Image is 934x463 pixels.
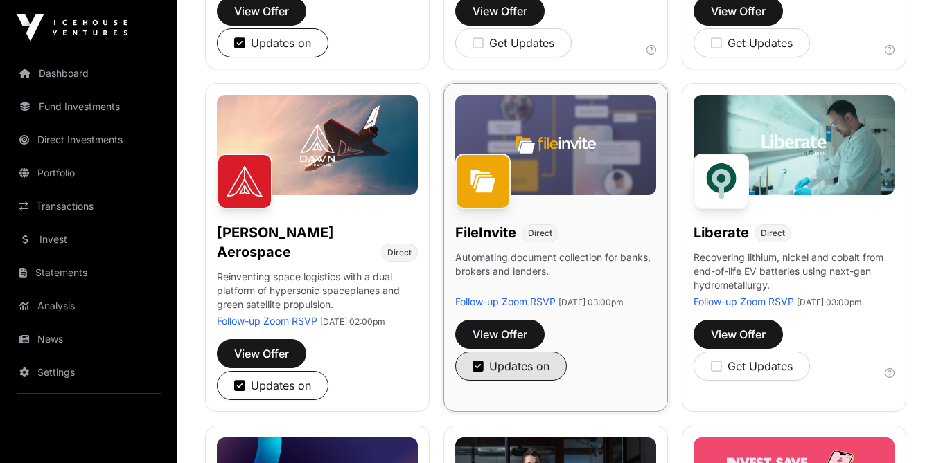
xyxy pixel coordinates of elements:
div: Updates on [473,358,549,374]
p: Recovering lithium, nickel and cobalt from end-of-life EV batteries using next-gen hydrometallurgy. [694,251,895,295]
h1: FileInvite [455,223,516,242]
a: Follow-up Zoom RSVP [694,296,794,307]
button: Get Updates [455,28,572,57]
a: Settings [11,357,166,388]
p: Reinventing space logistics with a dual platform of hypersonic spaceplanes and green satellite pr... [217,270,418,314]
span: View Offer [234,3,289,19]
span: View Offer [473,3,527,19]
a: Follow-up Zoom RSVP [455,296,556,307]
img: Icehouse Ventures Logo [17,14,127,42]
img: Liberate [694,154,749,209]
button: Get Updates [694,352,810,381]
button: Updates on [455,352,567,381]
button: Updates on [217,371,328,400]
img: FileInvite [455,154,511,209]
div: Get Updates [473,35,554,51]
a: Direct Investments [11,125,166,155]
p: Automating document collection for banks, brokers and lenders. [455,251,656,295]
a: Dashboard [11,58,166,89]
a: Fund Investments [11,91,166,122]
div: Get Updates [711,35,793,51]
button: View Offer [217,339,306,368]
a: Statements [11,257,166,288]
a: News [11,324,166,354]
h1: Liberate [694,223,749,242]
img: Dawn-Banner.jpg [217,95,418,195]
a: Invest [11,224,166,255]
div: Updates on [234,377,311,394]
a: Follow-up Zoom RSVP [217,315,317,327]
span: View Offer [234,345,289,362]
span: Direct [761,228,785,239]
button: View Offer [694,320,783,349]
span: Direct [387,247,412,258]
img: Liberate-Banner.jpg [694,95,895,195]
span: View Offer [711,3,766,19]
button: Get Updates [694,28,810,57]
iframe: Chat Widget [865,397,934,463]
a: Transactions [11,191,166,221]
span: [DATE] 02:00pm [320,316,385,327]
a: Analysis [11,291,166,321]
span: View Offer [473,326,527,343]
img: Dawn Aerospace [217,154,272,209]
a: Portfolio [11,158,166,188]
button: View Offer [455,320,545,349]
span: [DATE] 03:00pm [797,297,862,307]
div: Get Updates [711,358,793,374]
span: [DATE] 03:00pm [558,297,624,307]
span: View Offer [711,326,766,343]
div: Updates on [234,35,311,51]
h1: [PERSON_NAME] Aerospace [217,223,376,262]
button: Updates on [217,28,328,57]
span: Direct [528,228,552,239]
img: File-Invite-Banner.jpg [455,95,656,195]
